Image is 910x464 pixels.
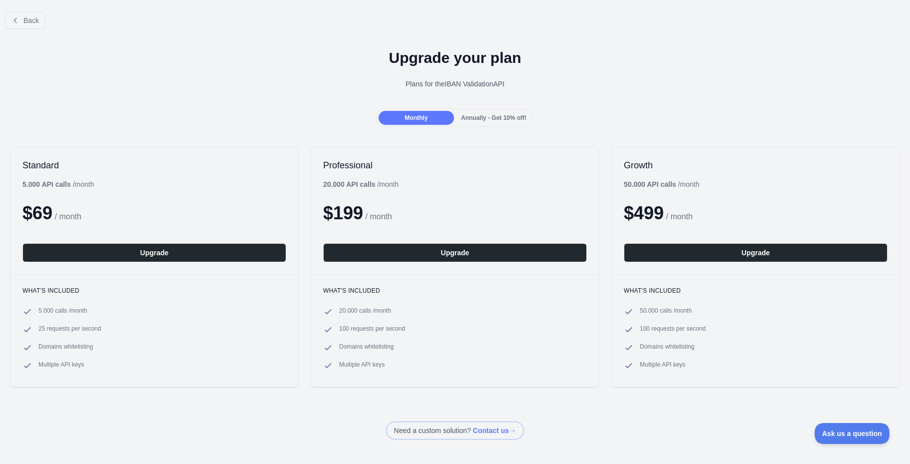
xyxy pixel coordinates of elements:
[624,179,699,189] div: / month
[815,423,890,444] iframe: Toggle Customer Support
[624,180,676,188] b: 50.000 API calls
[323,180,376,188] b: 20.000 API calls
[323,179,399,189] div: / month
[624,203,664,223] span: $ 499
[323,203,363,223] span: $ 199
[323,159,587,171] h2: Professional
[624,159,888,171] h2: Growth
